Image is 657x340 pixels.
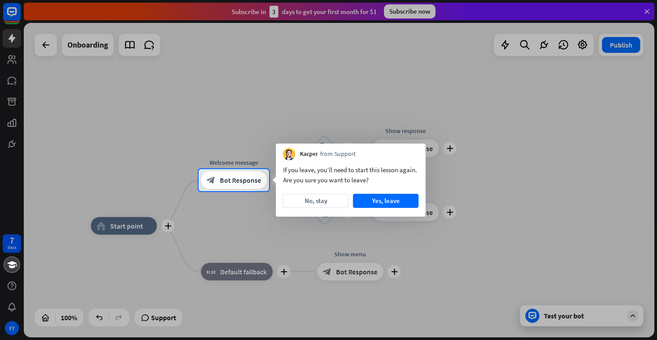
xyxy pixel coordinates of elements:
span: from Support [320,150,356,159]
span: Bot Response [220,176,261,185]
div: If you leave, you’ll need to start this lesson again. Are you sure you want to leave? [283,165,419,185]
button: Open LiveChat chat widget [7,4,33,30]
span: Kacper [300,150,318,159]
button: Yes, leave [353,194,419,208]
button: No, stay [283,194,349,208]
i: block_bot_response [207,176,215,185]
